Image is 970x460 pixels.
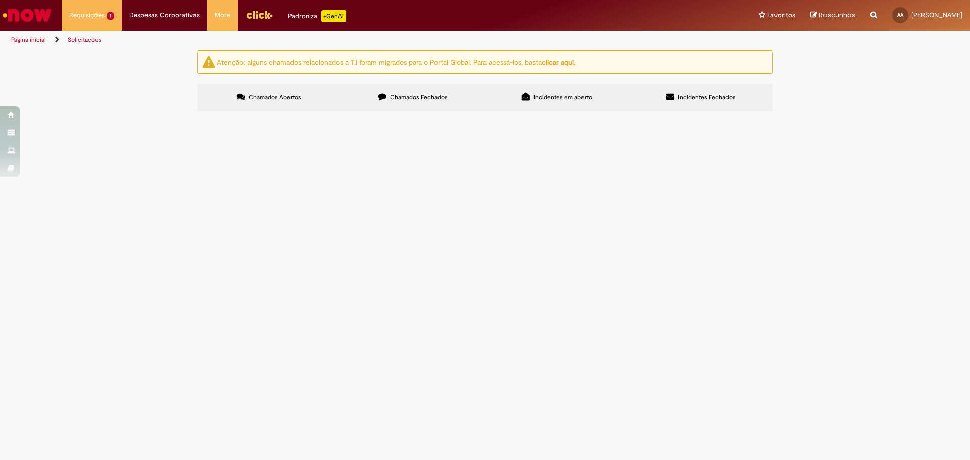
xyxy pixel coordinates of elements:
a: Rascunhos [810,11,855,20]
span: Rascunhos [819,10,855,20]
span: Chamados Fechados [390,93,448,101]
a: Solicitações [68,36,102,44]
span: 1 [107,12,114,20]
span: Requisições [69,10,105,20]
span: Incidentes Fechados [678,93,736,101]
ul: Trilhas de página [8,31,639,49]
span: [PERSON_NAME] [911,11,962,19]
img: ServiceNow [1,5,53,25]
span: AA [897,12,903,18]
span: More [215,10,230,20]
span: Chamados Abertos [249,93,301,101]
span: Despesas Corporativas [129,10,200,20]
div: Padroniza [288,10,346,22]
span: Incidentes em aberto [533,93,592,101]
a: Página inicial [11,36,46,44]
img: click_logo_yellow_360x200.png [246,7,273,22]
a: clicar aqui. [542,57,575,66]
span: Favoritos [767,10,795,20]
p: +GenAi [321,10,346,22]
ng-bind-html: Atenção: alguns chamados relacionados a T.I foram migrados para o Portal Global. Para acessá-los,... [217,57,575,66]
